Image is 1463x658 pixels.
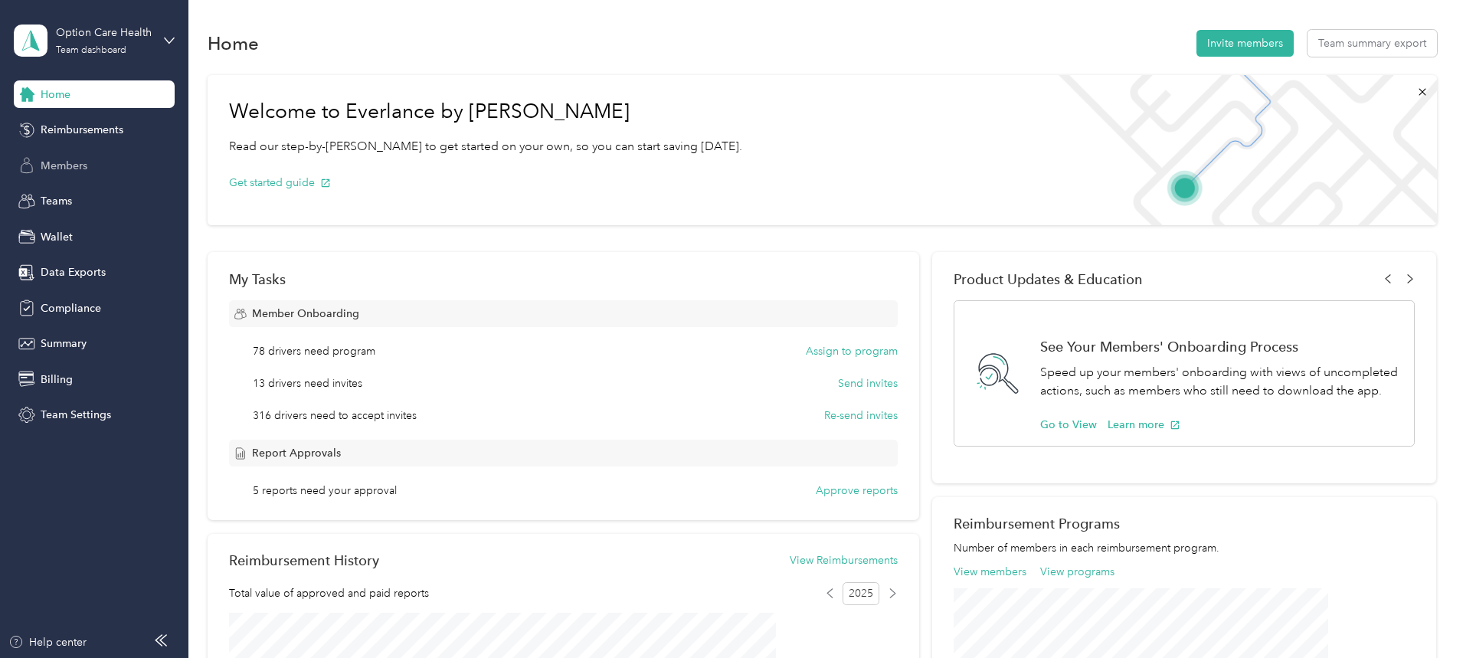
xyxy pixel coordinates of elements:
[41,372,73,388] span: Billing
[41,300,101,316] span: Compliance
[41,122,123,138] span: Reimbursements
[229,137,742,156] p: Read our step-by-[PERSON_NAME] to get started on your own, so you can start saving [DATE].
[838,375,898,391] button: Send invites
[790,552,898,568] button: View Reimbursements
[41,229,73,245] span: Wallet
[229,585,429,601] span: Total value of approved and paid reports
[56,46,126,55] div: Team dashboard
[229,552,379,568] h2: Reimbursement History
[824,408,898,424] button: Re-send invites
[1308,30,1437,57] button: Team summary export
[229,100,742,124] h1: Welcome to Everlance by [PERSON_NAME]
[41,264,106,280] span: Data Exports
[954,271,1143,287] span: Product Updates & Education
[253,343,375,359] span: 78 drivers need program
[252,306,359,322] span: Member Onboarding
[1196,30,1294,57] button: Invite members
[252,445,341,461] span: Report Approvals
[1040,363,1398,401] p: Speed up your members' onboarding with views of uncompleted actions, such as members who still ne...
[954,516,1415,532] h2: Reimbursement Programs
[1040,339,1398,355] h1: See Your Members' Onboarding Process
[41,193,72,209] span: Teams
[954,540,1415,556] p: Number of members in each reimbursement program.
[253,483,397,499] span: 5 reports need your approval
[954,564,1026,580] button: View members
[1040,417,1097,433] button: Go to View
[806,343,898,359] button: Assign to program
[1043,75,1436,225] img: Welcome to everlance
[208,35,259,51] h1: Home
[8,634,87,650] button: Help center
[41,158,87,174] span: Members
[816,483,898,499] button: Approve reports
[56,25,152,41] div: Option Care Health
[41,407,111,423] span: Team Settings
[253,408,417,424] span: 316 drivers need to accept invites
[253,375,362,391] span: 13 drivers need invites
[1040,564,1114,580] button: View programs
[229,175,331,191] button: Get started guide
[843,582,879,605] span: 2025
[1377,572,1463,658] iframe: Everlance-gr Chat Button Frame
[229,271,898,287] div: My Tasks
[1108,417,1180,433] button: Learn more
[41,336,87,352] span: Summary
[41,87,70,103] span: Home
